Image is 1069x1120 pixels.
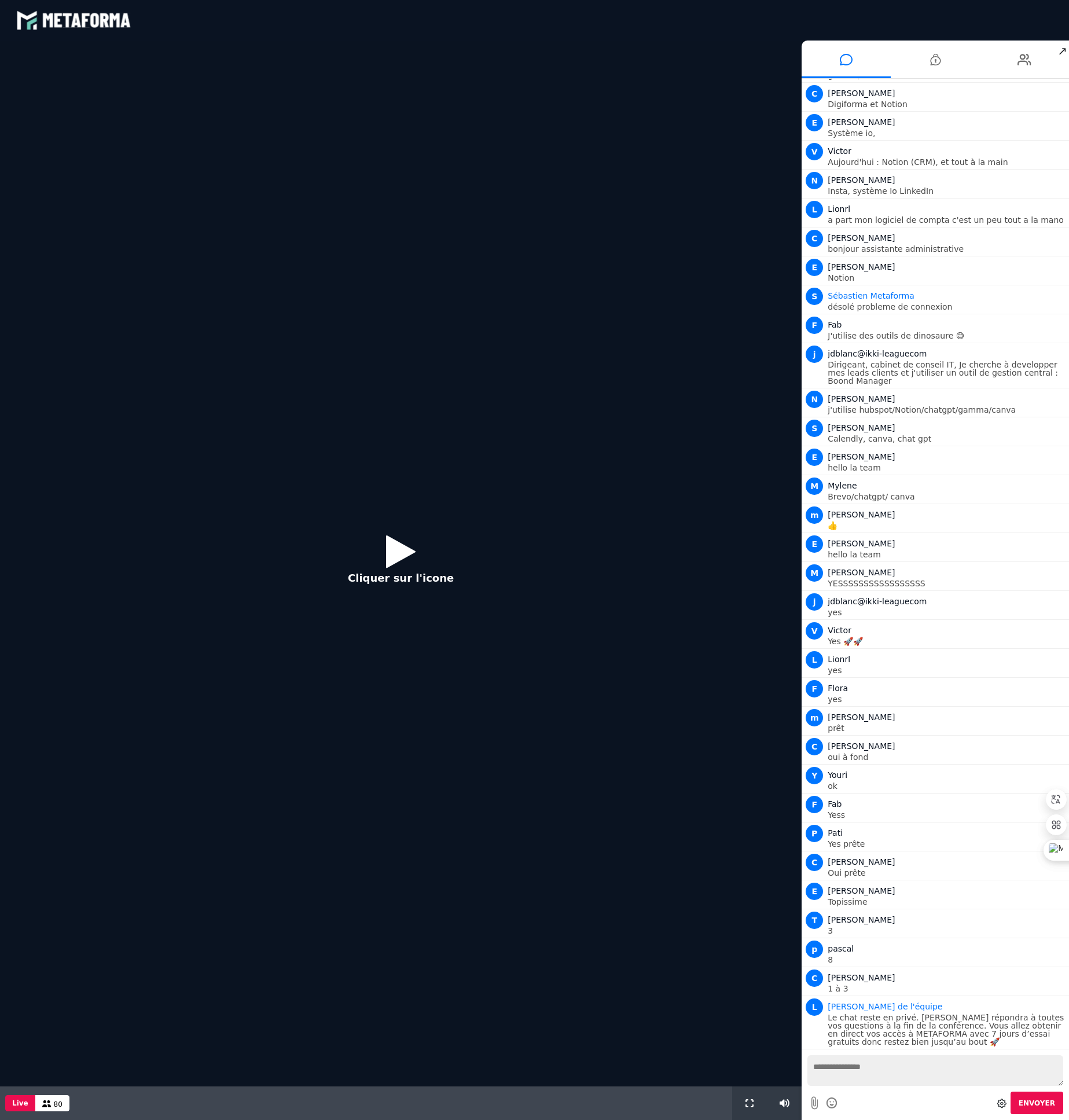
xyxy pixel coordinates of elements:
span: [PERSON_NAME] [828,539,895,548]
span: M [806,564,823,582]
span: E [806,535,823,553]
span: E [806,449,823,466]
span: j [806,346,823,363]
span: L [806,201,823,218]
p: ok [828,782,1066,790]
span: T [806,912,823,929]
span: F [806,680,823,697]
span: S [806,420,823,437]
span: Y [806,767,823,784]
span: F [806,317,823,334]
span: E [806,259,823,276]
p: 👍 [828,522,1066,530]
span: Lionrl [828,655,850,664]
span: Victor [828,146,851,156]
p: Oui prête [828,869,1066,877]
span: L [806,998,823,1016]
p: Yes prête [828,840,1066,848]
p: Cliquer sur l'icone [348,570,454,586]
span: L [806,651,823,669]
span: [PERSON_NAME] [828,741,895,751]
span: Envoyer [1019,1099,1055,1107]
span: C [806,970,823,987]
button: Cliquer sur l'icone [336,526,465,601]
span: E [806,114,823,131]
p: yes [828,608,1066,616]
p: bonjour assistante administrative [828,245,1066,253]
span: [PERSON_NAME] [828,233,895,243]
span: Youri [828,770,847,780]
span: N [806,172,823,189]
p: Insta, système Io LinkedIn [828,187,1066,195]
p: yes [828,695,1066,703]
span: M [806,478,823,495]
span: Victor [828,626,851,635]
span: Fab [828,320,842,329]
span: jdblanc@ikki-leaguecom [828,349,927,358]
span: [PERSON_NAME] [828,423,895,432]
p: 3 [828,927,1066,935]
span: jdblanc@ikki-leaguecom [828,597,927,606]
span: [PERSON_NAME] [828,89,895,98]
span: [PERSON_NAME] [828,394,895,403]
p: gestion, visibilité ... [828,71,1066,79]
span: m [806,506,823,524]
span: [PERSON_NAME] [828,857,895,866]
p: désolé probleme de connexion [828,303,1066,311]
span: 80 [54,1100,63,1108]
p: Yess [828,811,1066,819]
span: Fab [828,799,842,809]
span: F [806,796,823,813]
span: V [806,143,823,160]
span: pascal [828,944,854,953]
span: [PERSON_NAME] [828,262,895,271]
p: Dirigeant, cabinet de conseil IT, Je cherche à developper mes leads clients et j'utiliser un outi... [828,361,1066,385]
p: j'utilise hubspot/Notion/chatgpt/gamma/canva [828,406,1066,414]
span: Animateur [828,1002,942,1011]
span: C [806,85,823,102]
span: Animateur [828,291,914,300]
p: a part mon logiciel de compta c'est un peu tout a la mano [828,216,1066,224]
p: Topissime [828,898,1066,906]
span: Mylene [828,481,857,490]
span: j [806,593,823,611]
span: E [806,883,823,900]
p: hello la team [828,464,1066,472]
span: S [806,288,823,305]
span: [PERSON_NAME] [828,973,895,982]
p: Digiforma et Notion [828,100,1066,108]
p: Aujourd'hui : Notion (CRM), et tout à la main [828,158,1066,166]
span: C [806,738,823,755]
span: [PERSON_NAME] [828,175,895,185]
p: Brevo/chatgpt/ canva [828,493,1066,501]
span: [PERSON_NAME] [828,510,895,519]
p: Notion [828,274,1066,282]
p: Calendly, canva, chat gpt [828,435,1066,443]
p: Système io, [828,129,1066,137]
p: hello la team [828,550,1066,559]
p: J'utilise des outils de dinosaure 😅 [828,332,1066,340]
span: ↗ [1056,41,1069,61]
p: oui à fond [828,753,1066,761]
p: prêt [828,724,1066,732]
span: [PERSON_NAME] [828,713,895,722]
p: yes [828,666,1066,674]
span: m [806,709,823,726]
span: C [806,230,823,247]
p: 1 à 3 [828,985,1066,993]
span: N [806,391,823,408]
p: YESSSSSSSSSSSSSSSSS [828,579,1066,587]
p: Yes 🚀🚀 [828,637,1066,645]
p: Le chat reste en privé. [PERSON_NAME] répondra à toutes vos questions à la fin de la conférence. ... [828,1013,1066,1046]
span: [PERSON_NAME] [828,886,895,895]
span: p [806,941,823,958]
span: [PERSON_NAME] [828,915,895,924]
span: P [806,825,823,842]
span: [PERSON_NAME] [828,452,895,461]
span: Lionrl [828,204,850,214]
span: C [806,854,823,871]
button: Live [5,1095,35,1111]
span: V [806,622,823,640]
span: Flora [828,684,848,693]
p: 8 [828,956,1066,964]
